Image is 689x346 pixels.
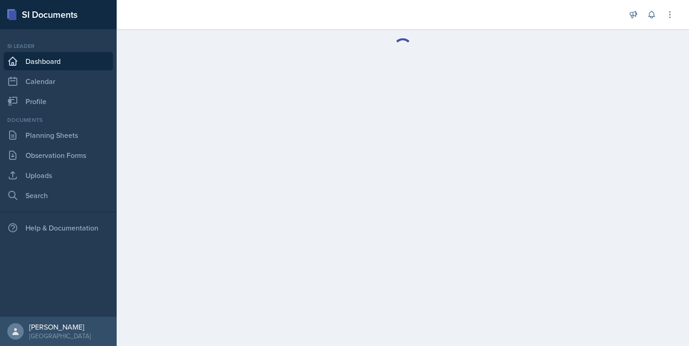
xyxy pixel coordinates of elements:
div: Help & Documentation [4,219,113,237]
a: Search [4,186,113,204]
a: Planning Sheets [4,126,113,144]
div: [PERSON_NAME] [29,322,91,331]
div: Documents [4,116,113,124]
a: Observation Forms [4,146,113,164]
div: Si leader [4,42,113,50]
a: Calendar [4,72,113,90]
a: Profile [4,92,113,110]
div: [GEOGRAPHIC_DATA] [29,331,91,341]
a: Uploads [4,166,113,184]
a: Dashboard [4,52,113,70]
